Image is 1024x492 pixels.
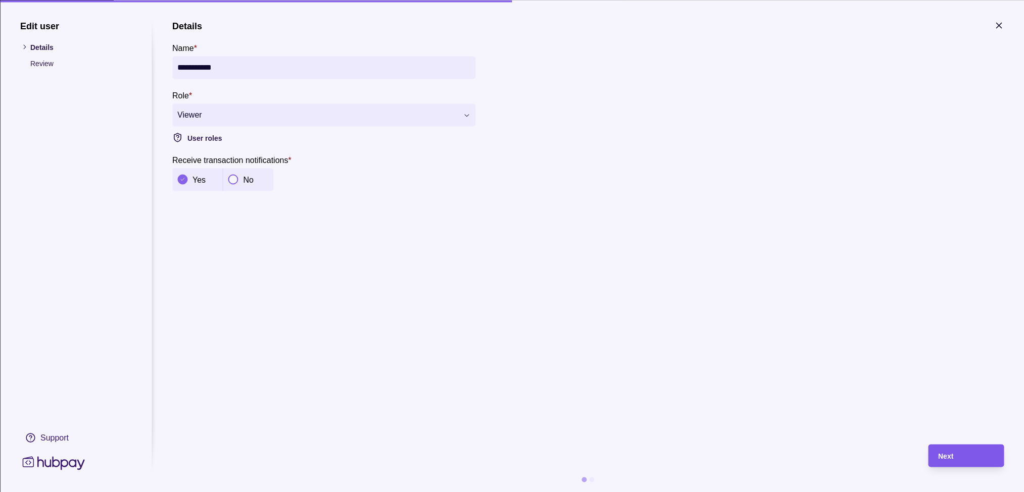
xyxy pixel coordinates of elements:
span: Next [938,452,953,460]
span: User roles [187,134,222,142]
a: Support [20,427,131,448]
p: Review [30,58,131,69]
input: Name [177,56,470,79]
button: Next [928,444,1004,467]
label: Name [172,41,197,53]
h1: Details [172,20,202,31]
p: No [243,176,254,184]
button: User roles [172,131,475,143]
p: Name [172,43,194,52]
div: Support [40,432,69,443]
p: Yes [192,176,206,184]
p: Receive transaction notifications [172,155,288,164]
label: Receive transaction notifications [172,153,291,166]
p: Role [172,91,189,99]
label: Role [172,89,192,101]
p: Details [30,41,131,52]
h1: Edit user [20,20,131,31]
